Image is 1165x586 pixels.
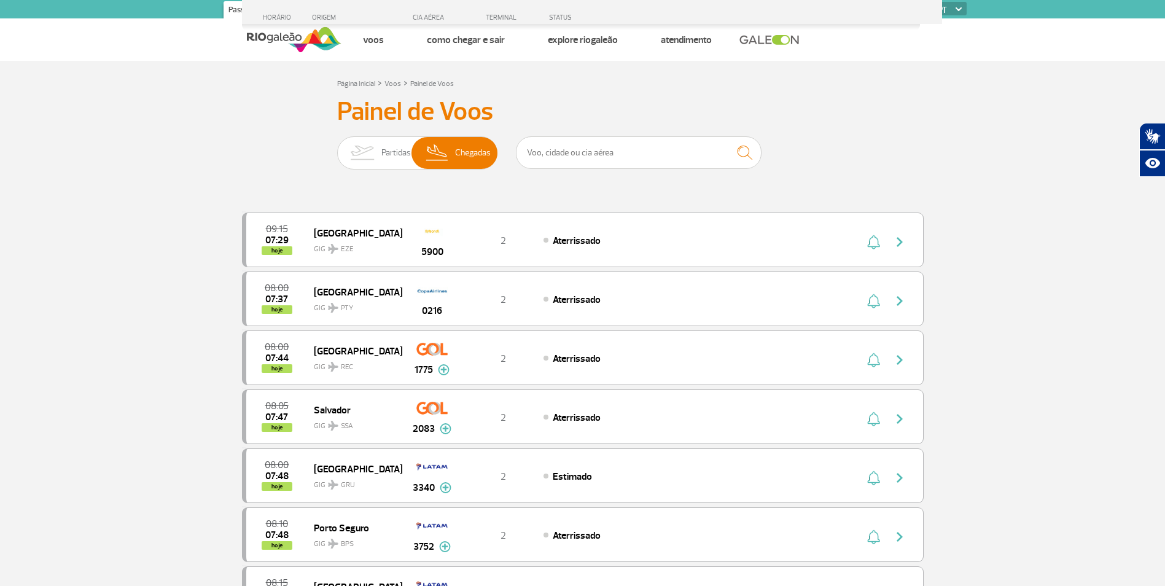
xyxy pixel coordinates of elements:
[415,362,433,377] span: 1775
[402,14,463,21] div: CIA AÉREA
[224,1,274,21] a: Passageiros
[314,296,392,314] span: GIG
[421,244,443,259] span: 5900
[262,541,292,550] span: hoje
[341,421,353,432] span: SSA
[341,244,354,255] span: EZE
[413,480,435,495] span: 3340
[892,471,907,485] img: seta-direita-painel-voo.svg
[381,137,411,169] span: Partidas
[553,529,601,542] span: Aterrissado
[1139,123,1165,150] button: Abrir tradutor de língua de sinais.
[438,364,450,375] img: mais-info-painel-voo.svg
[892,235,907,249] img: seta-direita-painel-voo.svg
[543,14,643,21] div: STATUS
[265,472,289,480] span: 2025-08-26 07:48:00
[516,136,762,169] input: Voo, cidade ou cia aérea
[867,235,880,249] img: sino-painel-voo.svg
[265,354,289,362] span: 2025-08-26 07:44:13
[892,294,907,308] img: seta-direita-painel-voo.svg
[262,246,292,255] span: hoje
[867,294,880,308] img: sino-painel-voo.svg
[337,79,375,88] a: Página Inicial
[422,303,442,318] span: 0216
[501,294,506,306] span: 2
[501,235,506,247] span: 2
[419,137,456,169] img: slider-desembarque
[501,471,506,483] span: 2
[553,294,601,306] span: Aterrissado
[548,34,618,46] a: Explore RIOgaleão
[314,355,392,373] span: GIG
[341,539,354,550] span: BPS
[265,236,289,244] span: 2025-08-26 07:29:52
[867,353,880,367] img: sino-painel-voo.svg
[314,343,392,359] span: [GEOGRAPHIC_DATA]
[314,402,392,418] span: Salvador
[265,343,289,351] span: 2025-08-26 08:00:00
[501,529,506,542] span: 2
[413,539,434,554] span: 3752
[410,79,454,88] a: Painel de Voos
[265,295,288,303] span: 2025-08-26 07:37:00
[337,96,828,127] h3: Painel de Voos
[455,137,491,169] span: Chegadas
[341,362,353,373] span: REC
[328,539,338,549] img: destiny_airplane.svg
[266,520,288,528] span: 2025-08-26 08:10:00
[265,413,288,421] span: 2025-08-26 07:47:00
[265,284,289,292] span: 2025-08-26 08:00:00
[378,76,382,90] a: >
[328,480,338,490] img: destiny_airplane.svg
[440,423,451,434] img: mais-info-painel-voo.svg
[343,137,381,169] img: slider-embarque
[1139,123,1165,177] div: Plugin de acessibilidade da Hand Talk.
[661,34,712,46] a: Atendimento
[328,244,338,254] img: destiny_airplane.svg
[314,414,392,432] span: GIG
[867,529,880,544] img: sino-painel-voo.svg
[328,421,338,431] img: destiny_airplane.svg
[384,79,401,88] a: Voos
[314,237,392,255] span: GIG
[312,14,402,21] div: ORIGEM
[328,303,338,313] img: destiny_airplane.svg
[867,412,880,426] img: sino-painel-voo.svg
[892,353,907,367] img: seta-direita-painel-voo.svg
[463,14,543,21] div: TERMINAL
[265,402,289,410] span: 2025-08-26 08:05:00
[341,303,353,314] span: PTY
[314,284,392,300] span: [GEOGRAPHIC_DATA]
[892,412,907,426] img: seta-direita-painel-voo.svg
[265,461,289,469] span: 2025-08-26 08:00:00
[341,480,355,491] span: GRU
[328,362,338,372] img: destiny_airplane.svg
[553,471,592,483] span: Estimado
[314,532,392,550] span: GIG
[363,34,384,46] a: Voos
[314,473,392,491] span: GIG
[553,235,601,247] span: Aterrissado
[262,423,292,432] span: hoje
[262,305,292,314] span: hoje
[266,225,288,233] span: 2025-08-26 09:15:00
[246,14,313,21] div: HORÁRIO
[867,471,880,485] img: sino-painel-voo.svg
[1139,150,1165,177] button: Abrir recursos assistivos.
[265,531,289,539] span: 2025-08-26 07:48:52
[314,225,392,241] span: [GEOGRAPHIC_DATA]
[501,412,506,424] span: 2
[427,34,505,46] a: Como chegar e sair
[314,461,392,477] span: [GEOGRAPHIC_DATA]
[439,541,451,552] img: mais-info-painel-voo.svg
[501,353,506,365] span: 2
[413,421,435,436] span: 2083
[262,482,292,491] span: hoje
[553,353,601,365] span: Aterrissado
[440,482,451,493] img: mais-info-painel-voo.svg
[892,529,907,544] img: seta-direita-painel-voo.svg
[403,76,408,90] a: >
[262,364,292,373] span: hoje
[314,520,392,536] span: Porto Seguro
[553,412,601,424] span: Aterrissado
